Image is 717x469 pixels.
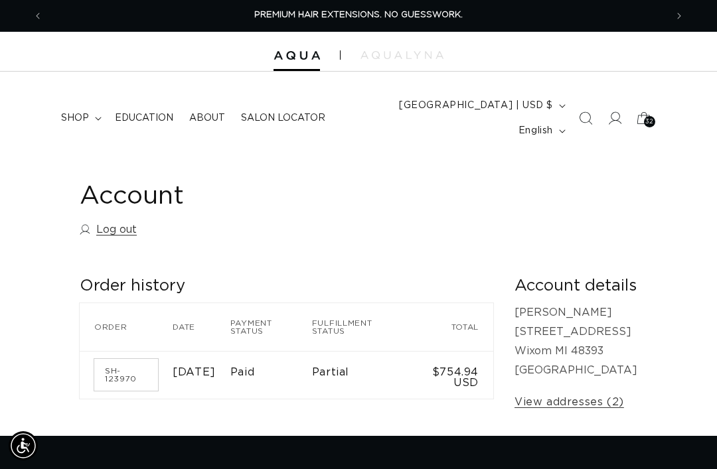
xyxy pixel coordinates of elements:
button: Next announcement [665,3,694,29]
span: English [518,124,553,138]
div: Accessibility Menu [9,431,38,460]
a: Education [107,104,181,132]
button: English [511,118,571,143]
span: PREMIUM HAIR EXTENSIONS. NO GUESSWORK. [254,11,463,19]
a: View addresses (2) [515,393,624,412]
th: Date [173,303,230,351]
th: Total [412,303,493,351]
td: $754.94 USD [412,351,493,399]
a: Order number SH-123970 [94,359,158,391]
a: Log out [80,220,137,239]
td: Partial [312,351,412,399]
th: Fulfillment status [312,303,412,351]
span: 32 [645,116,654,127]
p: [PERSON_NAME] [STREET_ADDRESS] Wixom MI 48393 [GEOGRAPHIC_DATA] [515,303,637,379]
h2: Order history [80,276,493,297]
span: shop [61,112,89,124]
a: Salon Locator [233,104,333,132]
summary: Search [571,103,600,133]
button: [GEOGRAPHIC_DATA] | USD $ [391,93,571,118]
summary: shop [53,104,107,132]
span: Education [115,112,173,124]
td: Paid [230,351,312,399]
a: About [181,104,233,132]
th: Payment status [230,303,312,351]
button: Previous announcement [23,3,52,29]
span: [GEOGRAPHIC_DATA] | USD $ [399,99,553,113]
span: Salon Locator [241,112,325,124]
time: [DATE] [173,367,216,377]
img: aqualyna.com [360,51,443,59]
img: Aqua Hair Extensions [274,51,320,60]
th: Order [80,303,173,351]
h1: Account [80,180,637,213]
h2: Account details [515,276,637,297]
span: About [189,112,225,124]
